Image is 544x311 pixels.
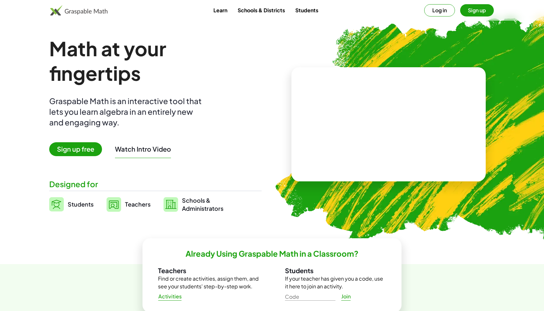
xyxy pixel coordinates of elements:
[232,4,290,16] a: Schools & Districts
[49,96,205,128] div: Graspable Math is an interactive tool that lets you learn algebra in an entirely new and engaging...
[335,291,356,302] a: Join
[424,4,455,16] button: Log in
[164,197,178,212] img: svg%3e
[285,266,386,275] h3: Students
[68,200,94,208] span: Students
[49,142,102,156] span: Sign up free
[115,145,171,153] button: Watch Intro Video
[290,4,323,16] a: Students
[158,266,259,275] h3: Teachers
[49,197,64,211] img: svg%3e
[49,196,94,212] a: Students
[107,197,121,212] img: svg%3e
[340,100,437,149] video: What is this? This is dynamic math notation. Dynamic math notation plays a central role in how Gr...
[182,196,223,212] span: Schools & Administrators
[285,275,386,290] p: If your teacher has given you a code, use it here to join an activity.
[107,196,151,212] a: Teachers
[158,275,259,290] p: Find or create activities, assign them, and see your students' step-by-step work.
[49,36,255,85] h1: Math at your fingertips
[49,179,262,189] div: Designed for
[158,293,182,300] span: Activities
[208,4,232,16] a: Learn
[460,4,494,16] button: Sign up
[186,249,358,259] h2: Already Using Graspable Math in a Classroom?
[125,200,151,208] span: Teachers
[153,291,187,302] a: Activities
[341,293,351,300] span: Join
[164,196,223,212] a: Schools &Administrators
